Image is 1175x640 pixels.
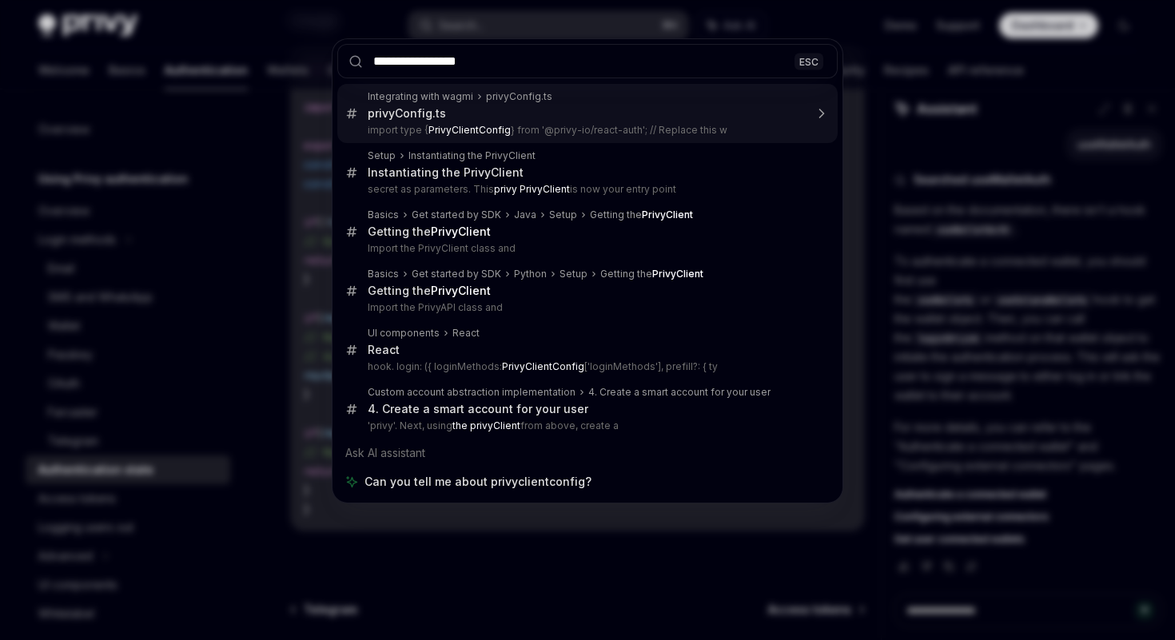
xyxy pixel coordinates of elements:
b: privy PrivyClient [494,183,570,195]
div: React [368,343,400,357]
div: Basics [368,209,399,221]
div: Getting the [368,284,491,298]
div: 4. Create a smart account for your user [588,386,771,399]
div: Get started by SDK [412,209,501,221]
div: Ask AI assistant [337,439,838,467]
div: Setup [560,268,587,280]
div: Java [514,209,536,221]
div: privyConfig.ts [486,90,552,103]
p: secret as parameters. This is now your entry point [368,183,804,196]
b: the privyClient [452,419,520,431]
p: 'privy'. Next, using from above, create a [368,419,804,432]
b: PrivyClientConfig [428,124,511,136]
div: Integrating with wagmi [368,90,473,103]
p: hook. login: ({ loginMethods: ['loginMethods'], prefill?: { ty [368,360,804,373]
div: Instantiating the PrivyClient [408,149,536,162]
p: Import the PrivyClient class and [368,242,804,255]
b: PrivyClient [431,225,491,238]
div: React [452,327,480,340]
div: Python [514,268,547,280]
div: Basics [368,268,399,280]
b: PrivyClientConfig [502,360,584,372]
div: UI components [368,327,440,340]
div: Getting the [590,209,693,221]
b: PrivyClient [642,209,693,221]
div: Getting the [600,268,703,280]
div: ESC [795,53,823,70]
div: Setup [549,209,577,221]
p: Import the PrivyAPI class and [368,301,804,314]
span: Can you tell me about privyclientconfig? [364,474,591,490]
div: Setup [368,149,396,162]
div: Instantiating the PrivyClient [368,165,524,180]
div: Getting the [368,225,491,239]
div: Custom account abstraction implementation [368,386,576,399]
p: import type { } from '@privy-io/react-auth'; // Replace this w [368,124,804,137]
div: privyConfig.ts [368,106,446,121]
b: PrivyClient [652,268,703,280]
div: 4. Create a smart account for your user [368,402,588,416]
b: PrivyClient [431,284,491,297]
div: Get started by SDK [412,268,501,280]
